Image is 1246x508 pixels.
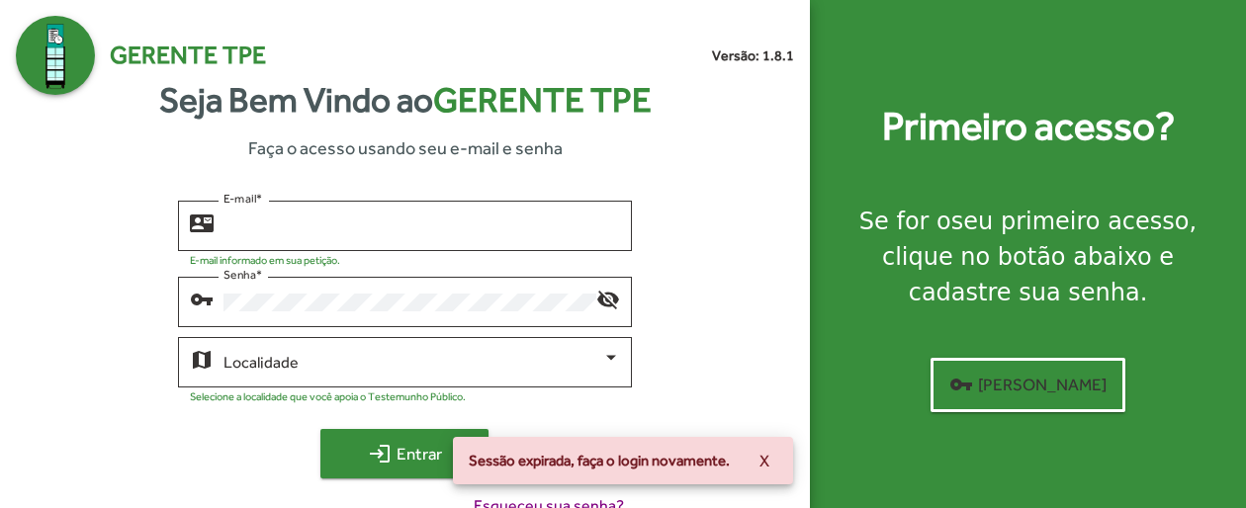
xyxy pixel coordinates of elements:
[931,358,1125,412] button: [PERSON_NAME]
[190,390,466,402] mat-hint: Selecione a localidade que você apoia o Testemunho Público.
[744,443,785,478] button: X
[248,134,563,161] span: Faça o acesso usando seu e-mail e senha
[951,208,1190,235] strong: seu primeiro acesso
[712,45,794,66] small: Versão: 1.8.1
[16,16,95,95] img: Logo Gerente
[834,204,1222,310] div: Se for o , clique no botão abaixo e cadastre sua senha.
[190,211,214,234] mat-icon: contact_mail
[759,443,769,478] span: X
[596,287,620,310] mat-icon: visibility_off
[949,367,1107,402] span: [PERSON_NAME]
[338,436,471,471] span: Entrar
[469,451,730,470] span: Sessão expirada, faça o login novamente.
[433,80,652,120] span: Gerente TPE
[110,37,266,74] span: Gerente TPE
[190,287,214,310] mat-icon: vpn_key
[320,429,489,478] button: Entrar
[882,97,1175,156] strong: Primeiro acesso?
[159,74,652,127] strong: Seja Bem Vindo ao
[949,373,973,396] mat-icon: vpn_key
[190,254,340,266] mat-hint: E-mail informado em sua petição.
[368,442,392,466] mat-icon: login
[190,347,214,371] mat-icon: map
